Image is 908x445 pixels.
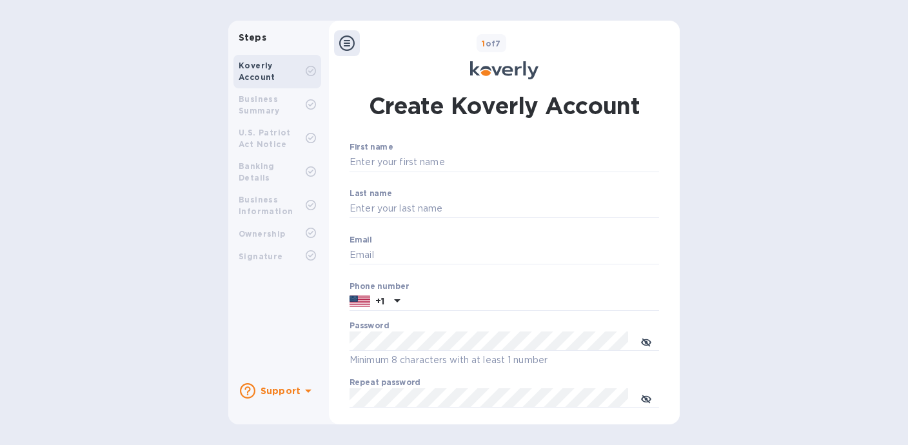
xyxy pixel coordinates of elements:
input: Email [350,246,659,265]
img: US [350,294,370,308]
input: Enter your first name [350,153,659,172]
b: Banking Details [239,161,275,183]
span: 1 [482,39,485,48]
label: Password [350,322,389,330]
p: +1 [375,295,384,308]
label: Email [350,236,372,244]
input: Enter your last name [350,199,659,219]
b: of 7 [482,39,501,48]
b: Steps [239,32,266,43]
b: Koverly Account [239,61,275,82]
button: toggle password visibility [633,328,659,354]
b: Business Information [239,195,293,216]
b: Support [261,386,301,396]
b: Ownership [239,229,286,239]
label: Repeat password [350,379,420,387]
p: Minimum 8 characters with at least 1 number [350,353,659,368]
label: Phone number [350,282,409,290]
button: toggle password visibility [633,385,659,411]
b: Signature [239,252,283,261]
b: U.S. Patriot Act Notice [239,128,291,149]
label: First name [350,144,393,152]
b: Business Summary [239,94,280,115]
h1: Create Koverly Account [369,90,640,122]
label: Last name [350,190,392,197]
